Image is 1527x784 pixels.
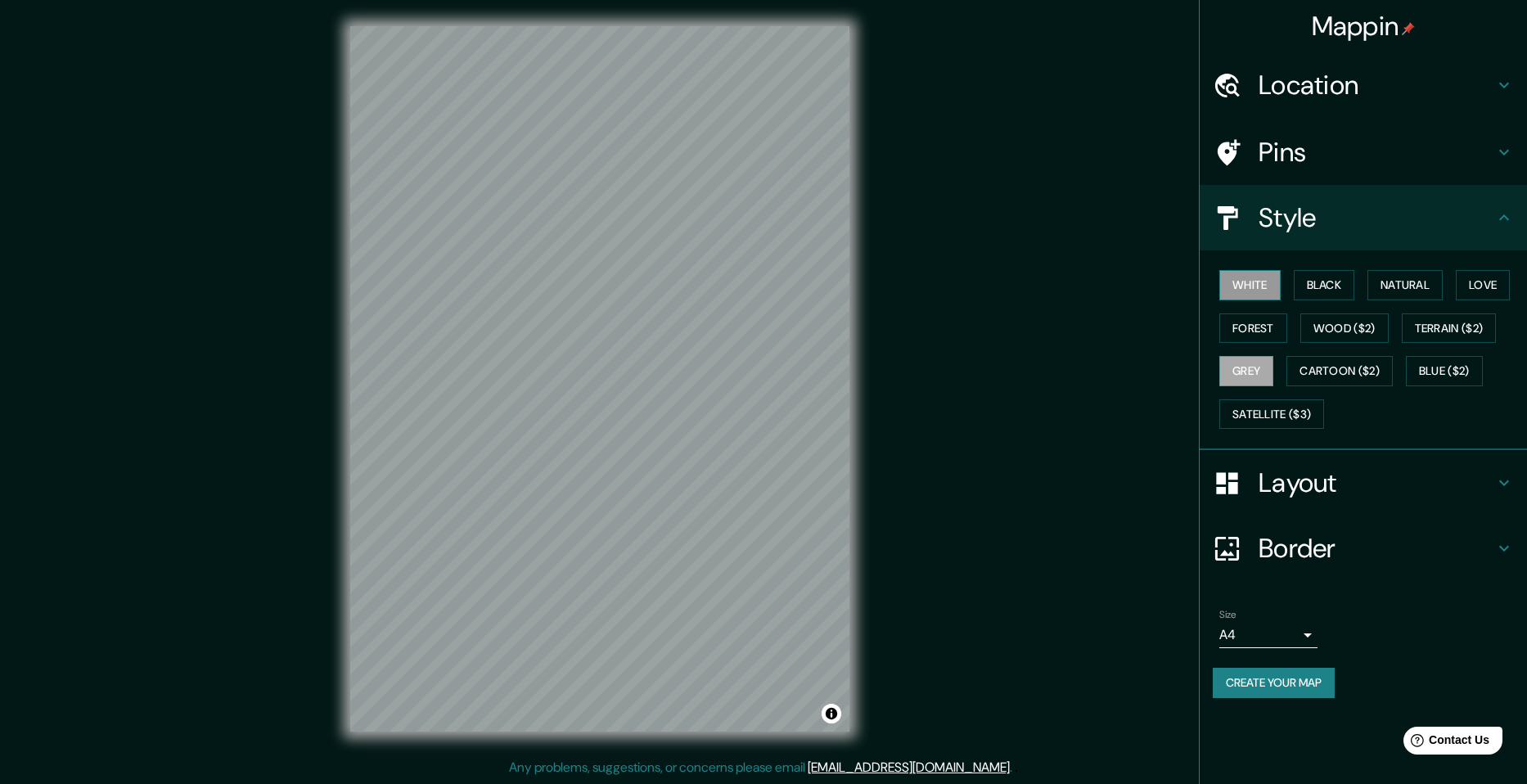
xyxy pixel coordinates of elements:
h4: Style [1259,201,1494,234]
div: . [1012,758,1015,777]
label: Size [1219,608,1236,622]
div: Layout [1200,450,1527,516]
div: Location [1200,52,1527,118]
button: Toggle attribution [822,704,841,723]
button: Blue ($2) [1406,356,1483,386]
h4: Layout [1259,466,1494,499]
h4: Location [1259,69,1494,101]
img: pin-icon.png [1402,22,1415,35]
div: Border [1200,516,1527,581]
button: Forest [1219,313,1287,344]
button: Satellite ($3) [1219,399,1324,430]
div: Style [1200,185,1527,250]
div: . [1015,758,1018,777]
div: A4 [1219,622,1318,648]
h4: Pins [1259,136,1494,169]
h4: Border [1259,532,1494,565]
button: Wood ($2) [1300,313,1389,344]
button: Cartoon ($2) [1286,356,1393,386]
button: Create your map [1213,668,1335,698]
button: Grey [1219,356,1273,386]
button: Natural [1367,270,1443,300]
button: Terrain ($2) [1402,313,1497,344]
iframe: Help widget launcher [1381,720,1509,766]
canvas: Map [350,26,849,732]
p: Any problems, suggestions, or concerns please email . [509,758,1012,777]
div: Pins [1200,119,1527,185]
button: White [1219,270,1281,300]
button: Love [1456,270,1510,300]
button: Black [1294,270,1355,300]
a: [EMAIL_ADDRESS][DOMAIN_NAME] [808,759,1010,776]
h4: Mappin [1312,10,1416,43]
